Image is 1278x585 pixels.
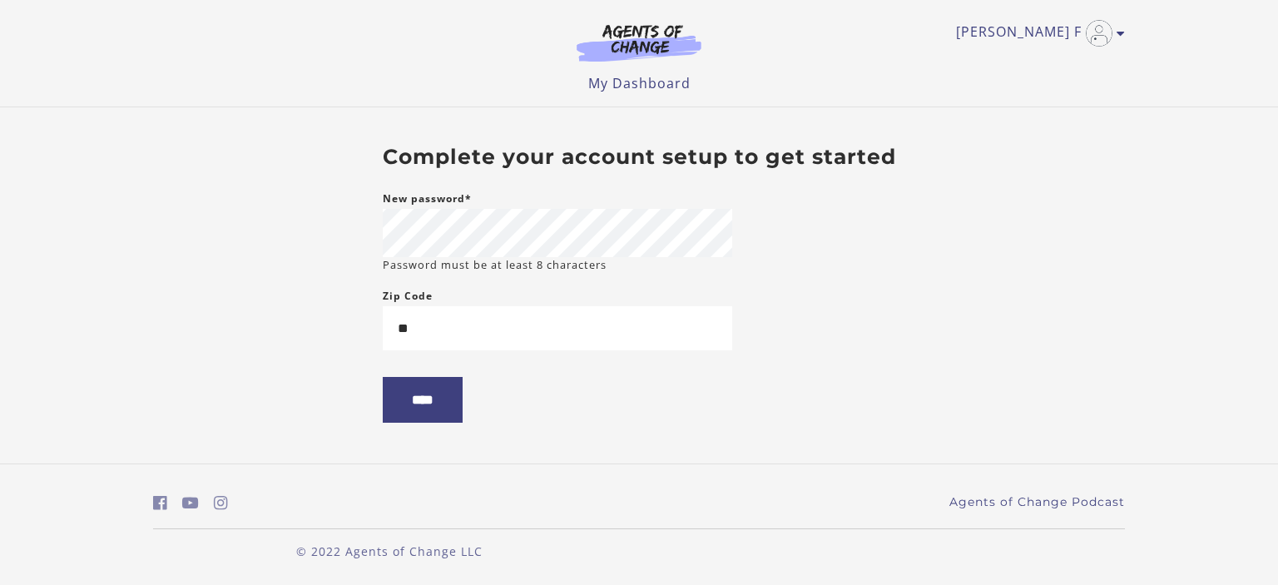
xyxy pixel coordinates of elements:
[153,495,167,511] i: https://www.facebook.com/groups/aswbtestprep (Open in a new window)
[559,23,719,62] img: Agents of Change Logo
[153,491,167,515] a: https://www.facebook.com/groups/aswbtestprep (Open in a new window)
[949,493,1125,511] a: Agents of Change Podcast
[182,491,199,515] a: https://www.youtube.com/c/AgentsofChangeTestPrepbyMeaganMitchell (Open in a new window)
[383,257,607,273] small: Password must be at least 8 characters
[214,495,228,511] i: https://www.instagram.com/agentsofchangeprep/ (Open in a new window)
[588,74,691,92] a: My Dashboard
[383,189,472,209] label: New password*
[383,144,896,169] h3: Complete your account setup to get started
[153,543,626,560] p: © 2022 Agents of Change LLC
[383,286,433,306] label: Zip Code
[214,491,228,515] a: https://www.instagram.com/agentsofchangeprep/ (Open in a new window)
[182,495,199,511] i: https://www.youtube.com/c/AgentsofChangeTestPrepbyMeaganMitchell (Open in a new window)
[956,20,1117,47] a: Toggle menu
